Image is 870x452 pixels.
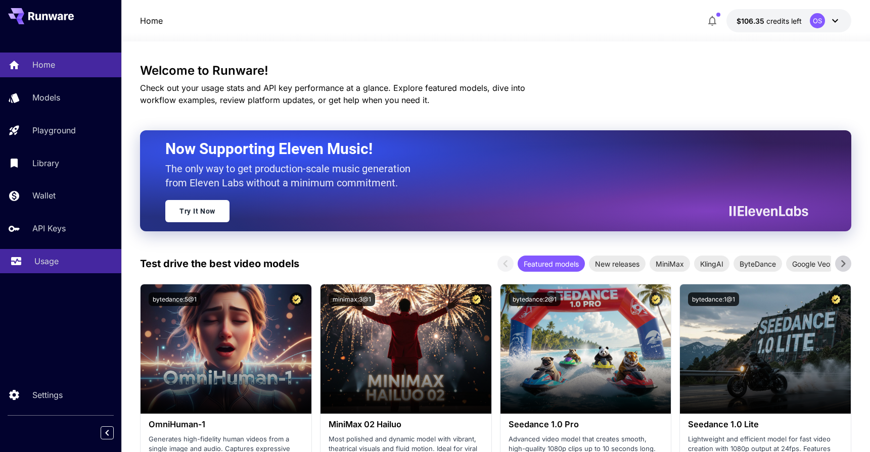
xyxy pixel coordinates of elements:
p: Models [32,91,60,104]
p: The only way to get production-scale music generation from Eleven Labs without a minimum commitment. [165,162,418,190]
img: alt [500,284,671,414]
p: Test drive the best video models [140,256,299,271]
span: credits left [766,17,802,25]
button: minimax:3@1 [329,292,375,306]
button: Certified Model – Vetted for best performance and includes a commercial license. [829,292,843,306]
div: Google Veo [786,256,836,272]
span: Featured models [518,259,585,269]
h3: OmniHuman‑1 [149,420,303,429]
button: Collapse sidebar [101,426,114,439]
h2: Now Supporting Eleven Music! [165,139,801,159]
h3: Welcome to Runware! [140,64,851,78]
span: New releases [589,259,646,269]
div: Featured models [518,256,585,272]
button: bytedance:1@1 [688,292,739,306]
div: MiniMax [650,256,690,272]
a: Home [140,15,163,27]
p: Library [32,157,59,169]
div: KlingAI [694,256,729,272]
div: ByteDance [734,256,782,272]
button: bytedance:2@1 [509,292,561,306]
div: $106.34736 [737,16,802,26]
div: New releases [589,256,646,272]
img: alt [141,284,311,414]
span: KlingAI [694,259,729,269]
span: $106.35 [737,17,766,25]
div: OS [810,13,825,28]
p: API Keys [32,222,66,234]
h3: Seedance 1.0 Lite [688,420,843,429]
p: Wallet [32,189,56,202]
p: Playground [32,124,76,136]
span: Check out your usage stats and API key performance at a glance. Explore featured models, dive int... [140,83,525,105]
button: Certified Model – Vetted for best performance and includes a commercial license. [649,292,663,306]
span: Google Veo [786,259,836,269]
img: alt [320,284,491,414]
div: Collapse sidebar [108,424,121,442]
button: Certified Model – Vetted for best performance and includes a commercial license. [470,292,483,306]
button: Certified Model – Vetted for best performance and includes a commercial license. [290,292,303,306]
p: Usage [34,255,59,267]
img: alt [680,284,851,414]
button: $106.34736OS [726,9,851,32]
nav: breadcrumb [140,15,163,27]
h3: MiniMax 02 Hailuo [329,420,483,429]
span: MiniMax [650,259,690,269]
p: Home [32,59,55,71]
button: bytedance:5@1 [149,292,201,306]
p: Settings [32,389,63,401]
a: Try It Now [165,200,230,222]
span: ByteDance [734,259,782,269]
h3: Seedance 1.0 Pro [509,420,663,429]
